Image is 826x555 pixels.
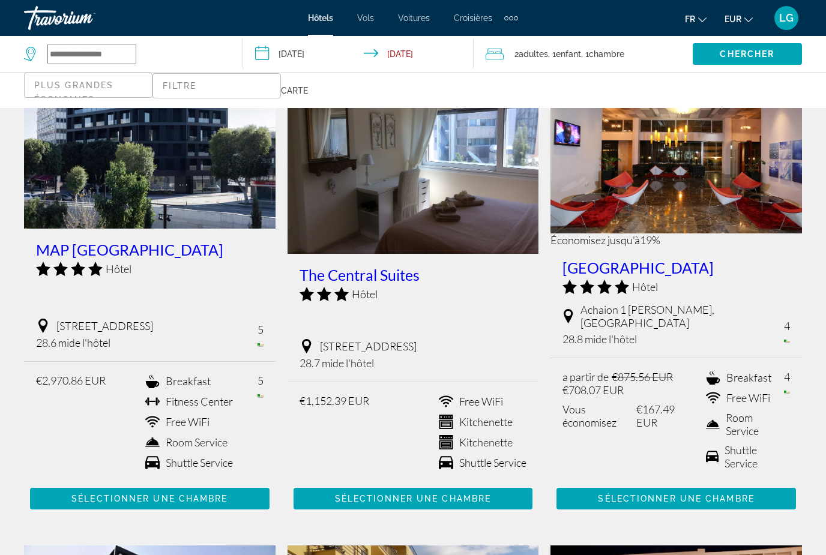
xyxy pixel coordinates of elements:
[556,488,796,509] button: Sélectionner une chambre
[562,403,633,429] span: Vous économisez
[281,82,308,99] span: Carte
[433,455,526,470] li: Shuttle Service
[24,66,276,229] img: Hotel image
[139,455,233,470] li: Shuttle Service
[36,336,69,349] span: 28.6 mi
[308,90,317,91] button: Toggle map
[294,488,533,509] button: Sélectionner une chambre
[474,36,693,72] button: Travelers: 2 adults, 1 child
[589,49,624,59] span: Chambre
[784,319,790,332] div: 4
[595,332,637,346] span: de l'hôtel
[30,491,270,504] a: Sélectionner une chambre
[550,233,640,247] span: Économisez jusqu'à
[139,394,233,409] li: Fitness Center
[725,14,741,24] span: EUR
[300,394,369,407] ins: €1,152.39 EUR
[34,78,142,125] mat-select: Sort by
[308,13,333,23] a: Hôtels
[580,303,784,329] span: Achaion 1 [PERSON_NAME], [GEOGRAPHIC_DATA]
[352,287,378,301] span: Hôtel
[433,435,526,449] li: Kitchenette
[34,80,113,104] span: Plus grandes économies
[562,383,624,397] ins: €708.07 EUR
[779,12,794,24] span: LG
[693,43,802,65] button: Chercher
[36,374,106,387] ins: €2,970.86 EUR
[562,370,609,383] span: a partir de
[784,340,790,343] img: trustyou-badge.svg
[562,403,691,429] p: €167.49 EUR
[258,394,264,398] img: trustyou-badge.svg
[550,66,802,233] img: Hotel image
[550,233,802,247] div: 19%
[433,394,526,409] li: Free WiFi
[581,46,624,62] span: , 1
[556,491,796,504] a: Sélectionner une chambre
[720,49,774,59] span: Chercher
[454,13,492,23] a: Croisières
[725,10,753,28] button: Change currency
[700,370,784,385] li: Breakfast
[504,8,518,28] button: Extra navigation items
[556,49,581,59] span: Enfant
[139,415,233,429] li: Free WiFi
[300,356,333,370] span: 28.7 mi
[335,494,491,503] span: Sélectionner une chambre
[685,14,695,24] span: fr
[632,280,658,293] span: Hôtel
[333,356,374,370] span: de l'hôtel
[139,435,233,449] li: Room Service
[243,36,474,72] button: Check-in date: Oct 4, 2025 Check-out date: Oct 11, 2025
[562,259,790,277] a: [GEOGRAPHIC_DATA]
[36,241,264,259] a: MAP [GEOGRAPHIC_DATA]
[300,287,527,301] div: 3 star Hotel
[514,46,548,62] span: 2
[612,370,673,383] del: €875.56 EUR
[258,343,264,347] img: trustyou-badge.svg
[784,391,790,394] img: trustyou-badge.svg
[519,49,548,59] span: Adultes
[24,2,144,34] a: Travorium
[36,262,264,276] div: 4 star Hotel
[152,73,281,99] button: Filter
[700,391,784,405] li: Free WiFi
[106,262,131,275] span: Hôtel
[548,46,581,62] span: , 1
[357,13,374,23] a: Vols
[69,336,110,349] span: de l'hôtel
[288,66,539,254] img: Hotel image
[685,10,707,28] button: Change language
[700,411,784,437] li: Room Service
[294,491,533,504] a: Sélectionner une chambre
[139,374,233,388] li: Breakfast
[30,488,270,509] button: Sélectionner une chambre
[56,319,153,332] span: [STREET_ADDRESS]
[784,370,790,383] div: 4
[562,280,790,294] div: 4 star Hotel
[300,266,527,284] a: The Central Suites
[771,5,802,31] button: User Menu
[562,332,595,346] span: 28.8 mi
[258,374,264,387] div: 5
[433,415,526,429] li: Kitchenette
[700,443,784,470] li: Shuttle Service
[71,494,228,503] span: Sélectionner une chambre
[320,340,417,353] span: [STREET_ADDRESS]
[598,494,754,503] span: Sélectionner une chambre
[398,13,430,23] a: Voitures
[258,323,264,336] div: 5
